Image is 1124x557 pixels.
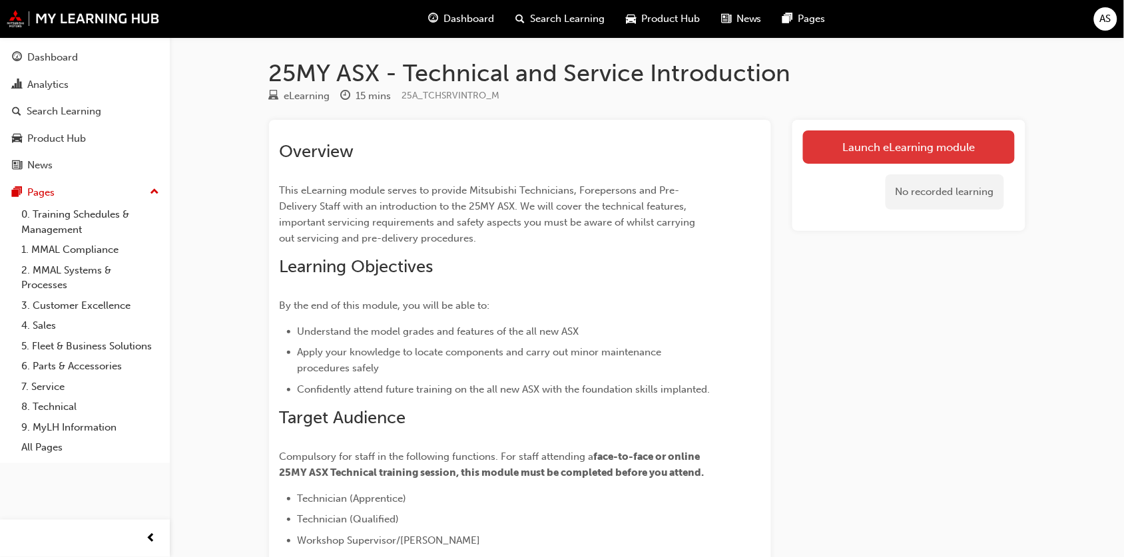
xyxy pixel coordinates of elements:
span: news-icon [12,160,22,172]
span: Overview [280,141,354,162]
span: learningResourceType_ELEARNING-icon [269,91,279,102]
span: pages-icon [12,187,22,199]
a: Launch eLearning module [803,130,1015,164]
a: 7. Service [16,377,164,397]
span: This eLearning module serves to provide Mitsubishi Technicians, Forepersons and Pre-Delivery Staf... [280,184,699,244]
a: 2. MMAL Systems & Processes [16,260,164,295]
div: Dashboard [27,50,78,65]
span: clock-icon [341,91,351,102]
a: 3. Customer Excellence [16,295,164,316]
span: Search Learning [530,11,605,27]
a: All Pages [16,437,164,458]
div: Pages [27,185,55,200]
span: guage-icon [428,11,438,27]
a: 9. MyLH Information [16,417,164,438]
a: 0. Training Schedules & Management [16,204,164,240]
a: pages-iconPages [772,5,836,33]
span: Product Hub [641,11,700,27]
span: search-icon [12,106,21,118]
div: eLearning [284,89,330,104]
span: By the end of this module, you will be able to: [280,299,490,311]
span: Pages [798,11,826,27]
a: Dashboard [5,45,164,70]
a: news-iconNews [710,5,772,33]
button: DashboardAnalyticsSearch LearningProduct HubNews [5,43,164,180]
span: prev-icon [146,530,156,547]
a: 5. Fleet & Business Solutions [16,336,164,357]
a: 1. MMAL Compliance [16,240,164,260]
span: Learning Objectives [280,256,433,277]
a: search-iconSearch Learning [505,5,615,33]
span: face-to-face or online 25MY ASX Technical training session, this module must be completed before ... [280,451,704,478]
a: Product Hub [5,126,164,151]
span: Target Audience [280,407,406,428]
h1: 25MY ASX - Technical and Service Introduction [269,59,1025,88]
span: news-icon [721,11,731,27]
span: Confidently attend future training on the all new ASX with the foundation skills implanted. [298,383,710,395]
div: No recorded learning [886,174,1004,210]
span: Technician (Apprentice) [298,492,407,504]
span: Apply your knowledge to locate components and carry out minor maintenance procedures safely [298,346,665,374]
span: Dashboard [443,11,494,27]
button: Pages [5,180,164,205]
span: Understand the model grades and features of the all new ASX [298,325,579,337]
span: News [736,11,762,27]
a: 6. Parts & Accessories [16,356,164,377]
div: Analytics [27,77,69,93]
a: 8. Technical [16,397,164,417]
span: AS [1100,11,1111,27]
span: up-icon [150,184,159,201]
span: car-icon [12,133,22,145]
img: mmal [7,10,160,27]
span: car-icon [626,11,636,27]
div: Search Learning [27,104,101,119]
span: pages-icon [783,11,793,27]
a: 4. Sales [16,315,164,336]
span: guage-icon [12,52,22,64]
span: chart-icon [12,79,22,91]
a: guage-iconDashboard [418,5,505,33]
button: AS [1094,7,1117,31]
span: Compulsory for staff in the following functions. For staff attending a [280,451,594,463]
div: 15 mins [356,89,392,104]
a: car-iconProduct Hub [615,5,710,33]
a: Analytics [5,73,164,97]
span: search-icon [515,11,525,27]
div: Duration [341,88,392,104]
div: Product Hub [27,131,86,146]
a: Search Learning [5,99,164,124]
a: News [5,153,164,178]
div: News [27,158,53,173]
span: Learning resource code [402,90,500,101]
div: Type [269,88,330,104]
span: Workshop Supervisor/[PERSON_NAME] [298,534,481,546]
span: Technician (Qualified) [298,513,400,525]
